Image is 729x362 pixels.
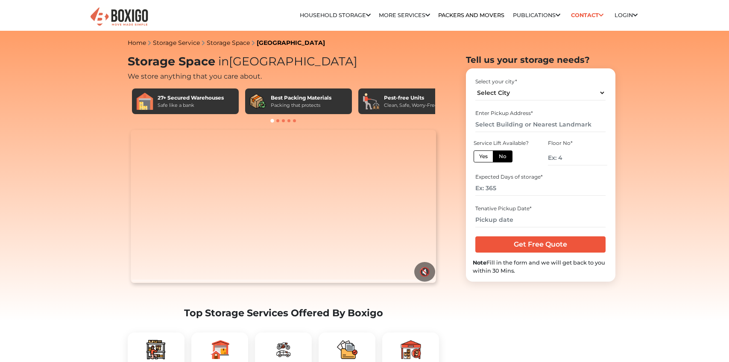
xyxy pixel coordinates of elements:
[568,9,606,22] a: Contact
[401,339,421,360] img: boxigo_packers_and_movers_plan
[218,54,229,68] span: in
[475,181,606,196] input: Ex: 365
[136,93,153,110] img: 27+ Secured Warehouses
[475,205,606,212] div: Tenative Pickup Date
[158,94,224,102] div: 27+ Secured Warehouses
[131,130,436,283] video: Your browser does not support the video tag.
[300,12,371,18] a: Household Storage
[146,339,166,360] img: boxigo_packers_and_movers_plan
[414,262,435,282] button: 🔇
[128,307,439,319] h2: Top Storage Services Offered By Boxigo
[475,236,606,253] input: Get Free Quote
[475,117,606,132] input: Select Building or Nearest Landmark
[384,102,438,109] div: Clean, Safe, Worry-Free
[473,259,609,275] div: Fill in the form and we will get back to you within 30 Mins.
[475,78,606,85] div: Select your city
[438,12,504,18] a: Packers and Movers
[379,12,430,18] a: More services
[474,139,533,147] div: Service Lift Available?
[128,72,262,80] span: We store anything that you care about.
[493,150,512,162] label: No
[89,6,149,27] img: Boxigo
[249,93,266,110] img: Best Packing Materials
[158,102,224,109] div: Safe like a bank
[475,212,606,227] input: Pickup date
[474,150,493,162] label: Yes
[384,94,438,102] div: Pest-free Units
[363,93,380,110] img: Pest-free Units
[513,12,560,18] a: Publications
[128,39,146,47] a: Home
[475,109,606,117] div: Enter Pickup Address
[128,55,439,69] h1: Storage Space
[548,139,607,147] div: Floor No
[271,94,331,102] div: Best Packing Materials
[548,150,607,165] input: Ex: 4
[466,55,615,65] h2: Tell us your storage needs?
[153,39,200,47] a: Storage Service
[271,102,331,109] div: Packing that protects
[475,173,606,181] div: Expected Days of storage
[337,339,357,360] img: boxigo_packers_and_movers_plan
[215,54,357,68] span: [GEOGRAPHIC_DATA]
[273,339,293,360] img: boxigo_packers_and_movers_plan
[207,39,250,47] a: Storage Space
[615,12,638,18] a: Login
[257,39,325,47] a: [GEOGRAPHIC_DATA]
[209,339,230,360] img: boxigo_packers_and_movers_plan
[473,259,486,266] b: Note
